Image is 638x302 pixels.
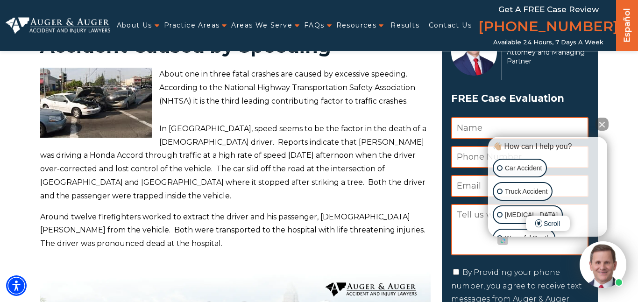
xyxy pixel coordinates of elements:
img: Herbert Auger [451,29,497,76]
p: [MEDICAL_DATA] [505,209,558,221]
a: Contact Us [429,16,472,35]
img: Auger & Auger Accident and Injury Lawyers Logo [6,17,110,33]
span: Scroll [526,216,570,231]
p: About one in three fatal crashes are caused by excessive speeding. According to the National High... [40,68,431,108]
input: Name [451,117,588,139]
p: Around twelve firefighters worked to extract the driver and his passenger, [DEMOGRAPHIC_DATA] [PE... [40,211,431,251]
a: About Us [117,16,152,35]
input: Email [451,175,588,197]
a: [PHONE_NUMBER] [478,16,618,39]
span: Get a FREE Case Review [498,5,599,14]
p: Car Accident [505,162,542,174]
a: Areas We Serve [231,16,292,35]
a: Results [390,16,419,35]
img: Intaker widget Avatar [580,241,626,288]
span: FREE Case Evaluation [451,90,588,107]
div: 👋🏼 How can I help you? [490,141,605,152]
button: Close Intaker Chat Widget [595,118,609,131]
div: Accessibility Menu [6,275,27,296]
h1: One Killed, One Seriously Injured in Accident Caused by Speeding [40,18,431,56]
p: Wrongful Death [505,232,550,244]
a: Practice Areas [164,16,220,35]
p: Truck Accident [505,186,547,197]
span: Attorney and Managing Partner [507,48,588,66]
a: Resources [336,16,377,35]
input: Phone Number [451,146,588,168]
img: Dale Stewart [40,68,152,138]
a: Open intaker chat [497,237,508,245]
p: In [GEOGRAPHIC_DATA], speed seems to be the factor in the death of a [DEMOGRAPHIC_DATA] driver. R... [40,122,431,203]
a: FAQs [304,16,325,35]
span: Available 24 Hours, 7 Days a Week [493,39,603,46]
